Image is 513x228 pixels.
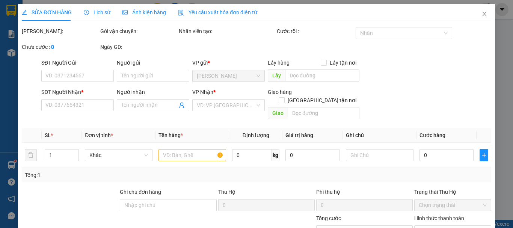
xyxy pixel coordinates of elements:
th: Ghi chú [343,128,416,143]
span: Giao hàng [268,89,292,95]
span: up [72,151,77,155]
span: close [481,11,487,17]
label: Ghi chú đơn hàng [120,189,161,195]
b: 0 [51,44,54,50]
span: clock-circle [84,10,89,15]
img: icon [178,10,184,16]
input: VD: Bàn, Ghế [158,149,226,161]
span: Yêu cầu xuất hóa đơn điện tử [178,9,257,15]
input: Dọc đường [285,69,359,82]
input: Ghi Chú [346,149,413,161]
input: Dọc đường [288,107,359,119]
span: Giá trị hàng [285,132,313,138]
div: Người nhận [117,88,189,96]
div: SĐT Người Gửi [41,59,114,67]
span: Hồ Chí Minh [197,70,260,82]
span: Tên hàng [158,132,183,138]
span: plus [480,152,488,158]
div: Cước rồi : [277,27,354,35]
div: Ngày GD: [100,43,177,51]
div: Nhân viên tạo: [179,27,275,35]
span: Lấy tận nơi [326,59,359,67]
button: delete [25,149,37,161]
span: Giao [268,107,288,119]
span: Đơn vị tính [85,132,113,138]
span: user-add [179,102,185,108]
div: SĐT Người Nhận [41,88,114,96]
span: VP Nhận [192,89,213,95]
div: Người gửi [117,59,189,67]
span: kg [272,149,279,161]
span: Ảnh kiện hàng [122,9,166,15]
button: plus [480,149,488,161]
div: Gói vận chuyển: [100,27,177,35]
label: Hình thức thanh toán [414,215,464,221]
div: Tổng: 1 [25,171,199,179]
span: Decrease Value [70,155,78,161]
span: Lấy hàng [268,60,290,66]
span: picture [122,10,128,15]
span: down [72,156,77,160]
div: VP gửi [192,59,265,67]
span: edit [22,10,27,15]
div: Chưa cước : [22,43,99,51]
span: Increase Value [70,149,78,155]
span: Khác [89,149,148,161]
span: [GEOGRAPHIC_DATA] tận nơi [284,96,359,104]
span: SL [45,132,51,138]
span: Lấy [268,69,285,82]
span: Tổng cước [316,215,341,221]
div: Trạng thái Thu Hộ [414,188,491,196]
span: SỬA ĐƠN HÀNG [22,9,72,15]
span: Lịch sử [84,9,110,15]
div: [PERSON_NAME]: [22,27,99,35]
button: Close [474,4,495,25]
input: Ghi chú đơn hàng [120,199,216,211]
span: Cước hàng [419,132,445,138]
span: Thu Hộ [218,189,235,195]
span: Định lượng [242,132,269,138]
div: Phí thu hộ [316,188,413,199]
span: Chọn trạng thái [419,199,487,211]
